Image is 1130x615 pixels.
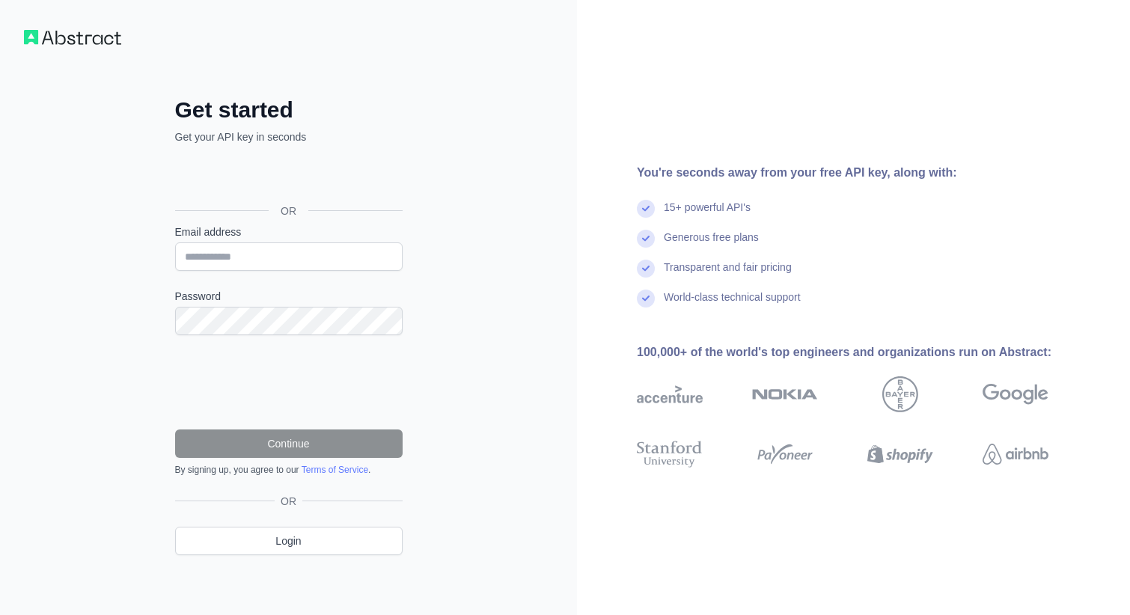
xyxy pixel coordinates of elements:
[664,260,792,290] div: Transparent and fair pricing
[637,260,655,278] img: check mark
[175,129,403,144] p: Get your API key in seconds
[275,494,302,509] span: OR
[664,230,759,260] div: Generous free plans
[637,343,1096,361] div: 100,000+ of the world's top engineers and organizations run on Abstract:
[752,438,818,471] img: payoneer
[637,376,703,412] img: accenture
[983,438,1048,471] img: airbnb
[637,438,703,471] img: stanford university
[302,465,368,475] a: Terms of Service
[637,230,655,248] img: check mark
[175,97,403,123] h2: Get started
[637,290,655,307] img: check mark
[882,376,918,412] img: bayer
[637,164,1096,182] div: You're seconds away from your free API key, along with:
[637,200,655,218] img: check mark
[175,527,403,555] a: Login
[175,464,403,476] div: By signing up, you agree to our .
[983,376,1048,412] img: google
[168,161,407,194] iframe: Sign in with Google Button
[175,224,403,239] label: Email address
[269,204,308,218] span: OR
[867,438,933,471] img: shopify
[175,429,403,458] button: Continue
[664,290,801,319] div: World-class technical support
[24,30,121,45] img: Workflow
[175,353,403,411] iframe: reCAPTCHA
[175,289,403,304] label: Password
[752,376,818,412] img: nokia
[664,200,751,230] div: 15+ powerful API's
